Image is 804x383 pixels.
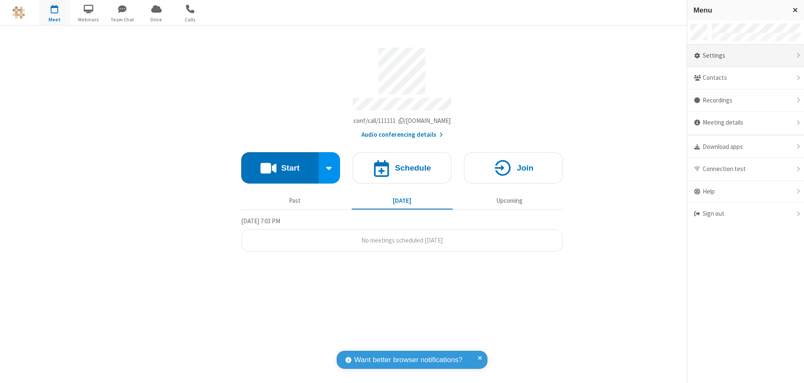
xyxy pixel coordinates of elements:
[353,152,451,184] button: Schedule
[241,152,319,184] button: Start
[687,112,804,134] div: Meeting details
[687,203,804,225] div: Sign out
[39,16,70,23] span: Meet
[245,193,345,209] button: Past
[319,152,340,184] div: Start conference options
[361,130,443,140] button: Audio conferencing details
[687,89,804,112] div: Recordings
[241,41,563,140] section: Account details
[353,116,451,126] button: Copy my meeting room linkCopy my meeting room link
[517,164,533,172] h4: Join
[352,193,453,209] button: [DATE]
[687,181,804,203] div: Help
[687,45,804,67] div: Settings
[175,16,206,23] span: Calls
[241,216,563,252] section: Today's Meetings
[241,217,280,225] span: [DATE] 7:03 PM
[354,355,462,365] span: Want better browser notifications?
[687,158,804,181] div: Connection test
[687,136,804,158] div: Download apps
[13,6,25,19] img: QA Selenium DO NOT DELETE OR CHANGE
[783,361,798,377] iframe: Chat
[464,152,563,184] button: Join
[107,16,138,23] span: Team Chat
[281,164,299,172] h4: Start
[395,164,431,172] h4: Schedule
[361,236,443,244] span: No meetings scheduled [DATE]
[73,16,104,23] span: Webinars
[459,193,560,209] button: Upcoming
[693,6,785,14] h3: Menu
[353,117,451,125] span: Copy my meeting room link
[687,67,804,89] div: Contacts
[141,16,172,23] span: Drive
